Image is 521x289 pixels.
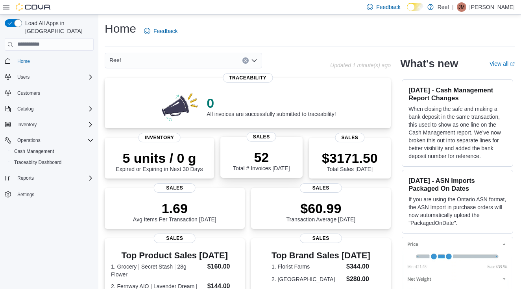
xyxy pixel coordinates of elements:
[17,90,40,96] span: Customers
[233,149,290,165] p: 52
[11,158,65,167] a: Traceabilty Dashboard
[17,106,33,112] span: Catalog
[17,74,30,80] span: Users
[153,183,196,193] span: Sales
[457,2,466,12] div: Joe Moen
[153,27,177,35] span: Feedback
[286,201,356,223] div: Transaction Average [DATE]
[14,72,33,82] button: Users
[141,23,181,39] a: Feedback
[2,103,97,114] button: Catalog
[223,73,273,83] span: Traceability
[14,88,94,98] span: Customers
[8,146,97,157] button: Cash Management
[322,150,378,172] div: Total Sales [DATE]
[207,95,336,117] div: All invoices are successfully submitted to traceability!
[16,3,51,11] img: Cova
[272,275,343,283] dt: 2. [GEOGRAPHIC_DATA]
[111,263,204,278] dt: 1. Grocery | Secret Stash | 28g Flower
[300,183,342,193] span: Sales
[14,136,94,145] span: Operations
[14,189,94,199] span: Settings
[247,132,276,142] span: Sales
[14,120,40,129] button: Inventory
[469,2,515,12] p: [PERSON_NAME]
[251,57,257,64] button: Open list of options
[2,135,97,146] button: Operations
[2,72,97,83] button: Users
[2,188,97,200] button: Settings
[5,52,94,221] nav: Complex example
[272,263,343,271] dt: 1. Florist Farms
[116,150,203,166] p: 5 units / 0 g
[346,274,370,284] dd: $280.00
[116,150,203,172] div: Expired or Expiring in Next 30 Days
[286,201,356,216] p: $60.99
[111,251,238,260] h3: Top Product Sales [DATE]
[408,105,506,160] p: When closing the safe and making a bank deposit in the same transaction, this used to show as one...
[133,201,216,223] div: Avg Items Per Transaction [DATE]
[242,57,249,64] button: Clear input
[408,195,506,227] p: If you are using the Ontario ASN format, the ASN Import in purchase orders will now automatically...
[14,120,94,129] span: Inventory
[105,21,136,37] h1: Home
[207,262,238,271] dd: $160.00
[233,149,290,171] div: Total # Invoices [DATE]
[438,2,449,12] p: Reef
[14,136,44,145] button: Operations
[322,150,378,166] p: $3171.50
[490,61,515,67] a: View allExternal link
[335,133,364,142] span: Sales
[272,251,370,260] h3: Top Brand Sales [DATE]
[408,177,506,192] h3: [DATE] - ASN Imports Packaged On Dates
[2,55,97,67] button: Home
[14,159,61,166] span: Traceabilty Dashboard
[14,104,94,114] span: Catalog
[11,147,57,156] a: Cash Management
[207,95,336,111] p: 0
[11,158,94,167] span: Traceabilty Dashboard
[510,62,515,66] svg: External link
[17,121,37,128] span: Inventory
[330,62,391,68] p: Updated 1 minute(s) ago
[376,3,400,11] span: Feedback
[22,19,94,35] span: Load All Apps in [GEOGRAPHIC_DATA]
[14,57,33,66] a: Home
[17,137,41,144] span: Operations
[408,86,506,102] h3: [DATE] - Cash Management Report Changes
[14,190,37,199] a: Settings
[11,147,94,156] span: Cash Management
[2,87,97,99] button: Customers
[17,175,34,181] span: Reports
[109,55,121,65] span: Reef
[14,148,54,155] span: Cash Management
[300,234,342,243] span: Sales
[14,104,37,114] button: Catalog
[14,56,94,66] span: Home
[153,234,196,243] span: Sales
[160,90,201,122] img: 0
[139,133,181,142] span: Inventory
[14,72,94,82] span: Users
[14,88,43,98] a: Customers
[452,2,454,12] p: |
[14,173,37,183] button: Reports
[407,3,423,11] input: Dark Mode
[133,201,216,216] p: 1.69
[17,58,30,64] span: Home
[14,173,94,183] span: Reports
[8,157,97,168] button: Traceabilty Dashboard
[2,173,97,184] button: Reports
[17,191,34,198] span: Settings
[2,119,97,130] button: Inventory
[346,262,370,271] dd: $344.00
[400,57,458,70] h2: What's new
[458,2,465,12] span: JM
